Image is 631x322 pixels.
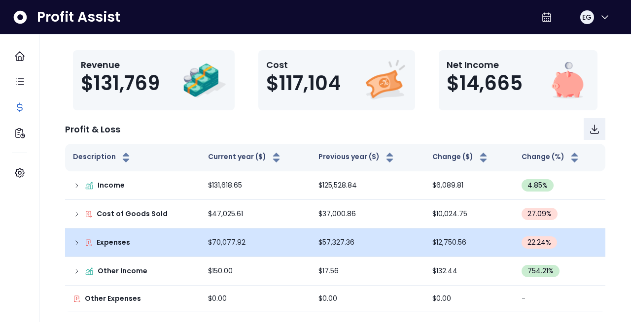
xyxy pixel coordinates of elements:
td: $6,089.81 [424,171,514,200]
button: Download [584,118,605,140]
span: 22.24 % [527,237,551,248]
p: Income [98,180,125,191]
td: - [514,286,605,312]
td: $150.00 [200,257,311,286]
p: Other Income [98,266,147,276]
span: 754.21 % [527,266,554,276]
td: $0.00 [424,286,514,312]
p: Cost of Goods Sold [97,209,168,219]
button: Current year ($) [208,152,282,163]
button: Description [73,152,132,163]
span: $131,769 [81,71,160,95]
span: EG [582,12,592,22]
p: Profit & Loss [65,123,120,136]
span: $14,665 [447,71,523,95]
td: $47,025.61 [200,200,311,228]
td: $10,024.75 [424,200,514,228]
td: $0.00 [200,286,311,312]
span: 4.85 % [527,180,548,191]
td: $70,077.92 [200,228,311,257]
img: Cost [363,58,407,102]
p: Other Expenses [85,293,141,304]
td: $12,750.56 [424,228,514,257]
button: Previous year ($) [318,152,396,163]
p: Cost [266,58,341,71]
p: Revenue [81,58,160,71]
span: $117,104 [266,71,341,95]
img: Revenue [182,58,227,102]
td: $0.00 [311,286,424,312]
td: $125,528.84 [311,171,424,200]
span: 27.09 % [527,209,552,219]
td: $17.56 [311,257,424,286]
img: Net Income [545,58,590,102]
span: Profit Assist [37,8,120,26]
p: Net Income [447,58,523,71]
p: Expenses [97,237,130,248]
button: Change (%) [522,152,581,163]
button: Change ($) [432,152,490,163]
td: $131,618.65 [200,171,311,200]
td: $57,327.36 [311,228,424,257]
td: $37,000.86 [311,200,424,228]
td: $132.44 [424,257,514,286]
